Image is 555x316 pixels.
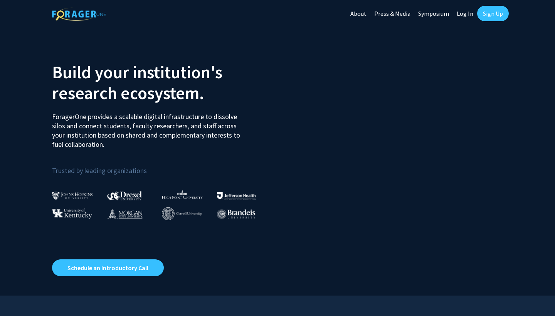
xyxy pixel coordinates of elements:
[52,62,272,103] h2: Build your institution's research ecosystem.
[477,6,509,21] a: Sign Up
[162,190,203,199] img: High Point University
[162,207,202,220] img: Cornell University
[107,191,142,200] img: Drexel University
[52,208,92,219] img: University of Kentucky
[217,192,256,200] img: Thomas Jefferson University
[52,155,272,176] p: Trusted by leading organizations
[217,209,256,219] img: Brandeis University
[52,106,246,149] p: ForagerOne provides a scalable digital infrastructure to dissolve silos and connect students, fac...
[52,192,93,200] img: Johns Hopkins University
[52,259,164,276] a: Opens in a new tab
[107,208,143,219] img: Morgan State University
[52,7,106,21] img: ForagerOne Logo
